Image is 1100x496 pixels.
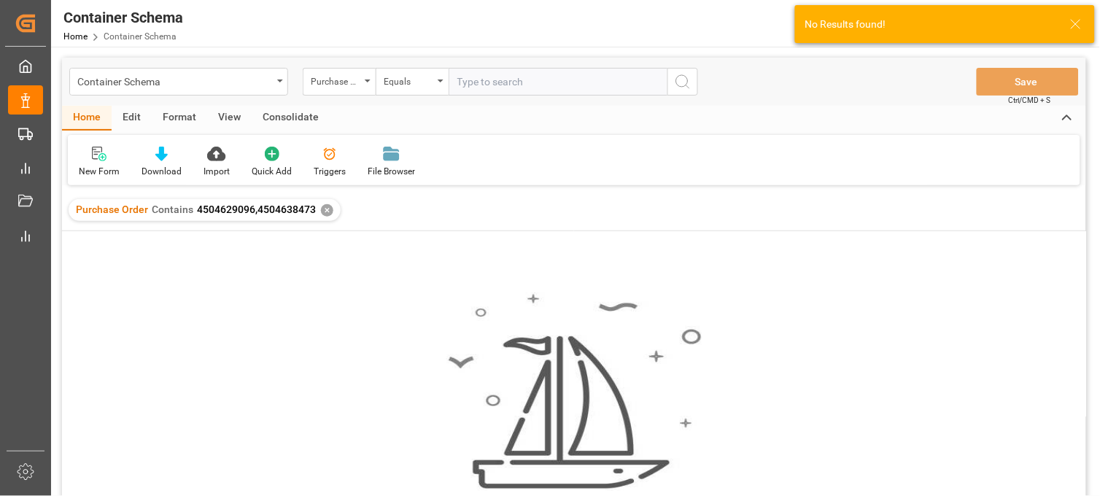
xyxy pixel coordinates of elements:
[805,17,1056,32] div: No Results found!
[142,165,182,178] div: Download
[449,68,667,96] input: Type to search
[321,204,333,217] div: ✕
[311,71,360,88] div: Purchase Order
[314,165,346,178] div: Triggers
[376,68,449,96] button: open menu
[977,68,1079,96] button: Save
[112,106,152,131] div: Edit
[76,204,148,215] span: Purchase Order
[252,165,292,178] div: Quick Add
[252,106,330,131] div: Consolidate
[79,165,120,178] div: New Form
[152,204,193,215] span: Contains
[77,71,272,90] div: Container Schema
[667,68,698,96] button: search button
[63,31,88,42] a: Home
[152,106,207,131] div: Format
[62,106,112,131] div: Home
[368,165,415,178] div: File Browser
[69,68,288,96] button: open menu
[446,292,702,491] img: smooth_sailing.jpeg
[63,7,183,28] div: Container Schema
[197,204,316,215] span: 4504629096,4504638473
[207,106,252,131] div: View
[204,165,230,178] div: Import
[303,68,376,96] button: open menu
[384,71,433,88] div: Equals
[1009,95,1051,106] span: Ctrl/CMD + S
